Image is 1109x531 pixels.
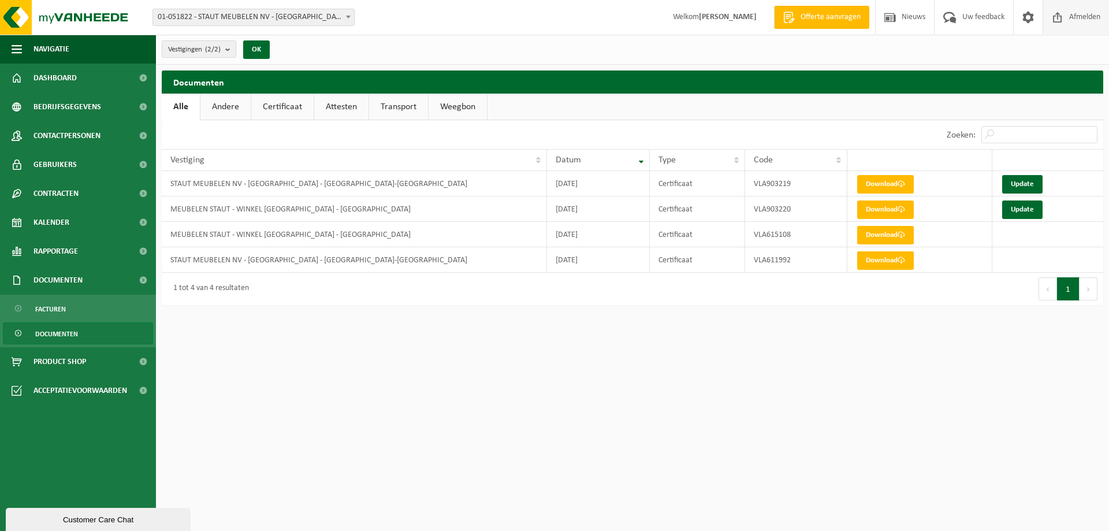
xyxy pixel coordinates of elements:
[745,222,847,247] td: VLA615108
[547,247,650,273] td: [DATE]
[3,298,153,320] a: Facturen
[162,94,200,120] a: Alle
[754,155,773,165] span: Code
[34,64,77,92] span: Dashboard
[857,175,914,194] a: Download
[162,171,547,196] td: STAUT MEUBELEN NV - [GEOGRAPHIC_DATA] - [GEOGRAPHIC_DATA]-[GEOGRAPHIC_DATA]
[6,506,193,531] iframe: chat widget
[34,121,101,150] span: Contactpersonen
[1080,277,1097,300] button: Next
[34,237,78,266] span: Rapportage
[251,94,314,120] a: Certificaat
[774,6,869,29] a: Offerte aanvragen
[429,94,487,120] a: Weegbon
[153,9,354,25] span: 01-051822 - STAUT MEUBELEN NV - PARADISIO - NIEUWKERKEN-WAAS
[699,13,757,21] strong: [PERSON_NAME]
[152,9,355,26] span: 01-051822 - STAUT MEUBELEN NV - PARADISIO - NIEUWKERKEN-WAAS
[658,155,676,165] span: Type
[205,46,221,53] count: (2/2)
[34,150,77,179] span: Gebruikers
[1039,277,1057,300] button: Previous
[369,94,428,120] a: Transport
[34,179,79,208] span: Contracten
[547,171,650,196] td: [DATE]
[857,251,914,270] a: Download
[947,131,976,140] label: Zoeken:
[650,171,745,196] td: Certificaat
[168,41,221,58] span: Vestigingen
[650,247,745,273] td: Certificaat
[547,222,650,247] td: [DATE]
[650,222,745,247] td: Certificaat
[35,323,78,345] span: Documenten
[200,94,251,120] a: Andere
[857,226,914,244] a: Download
[34,376,127,405] span: Acceptatievoorwaarden
[34,35,69,64] span: Navigatie
[162,196,547,222] td: MEUBELEN STAUT - WINKEL [GEOGRAPHIC_DATA] - [GEOGRAPHIC_DATA]
[34,92,101,121] span: Bedrijfsgegevens
[162,40,236,58] button: Vestigingen(2/2)
[243,40,270,59] button: OK
[34,208,69,237] span: Kalender
[556,155,581,165] span: Datum
[162,247,547,273] td: STAUT MEUBELEN NV - [GEOGRAPHIC_DATA] - [GEOGRAPHIC_DATA]-[GEOGRAPHIC_DATA]
[162,70,1103,93] h2: Documenten
[1057,277,1080,300] button: 1
[1002,175,1043,194] a: Update
[170,155,204,165] span: Vestiging
[857,200,914,219] a: Download
[650,196,745,222] td: Certificaat
[168,279,249,299] div: 1 tot 4 van 4 resultaten
[314,94,369,120] a: Attesten
[35,298,66,320] span: Facturen
[3,322,153,344] a: Documenten
[34,347,86,376] span: Product Shop
[745,196,847,222] td: VLA903220
[34,266,83,295] span: Documenten
[745,171,847,196] td: VLA903219
[1002,200,1043,219] a: Update
[798,12,864,23] span: Offerte aanvragen
[162,222,547,247] td: MEUBELEN STAUT - WINKEL [GEOGRAPHIC_DATA] - [GEOGRAPHIC_DATA]
[547,196,650,222] td: [DATE]
[745,247,847,273] td: VLA611992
